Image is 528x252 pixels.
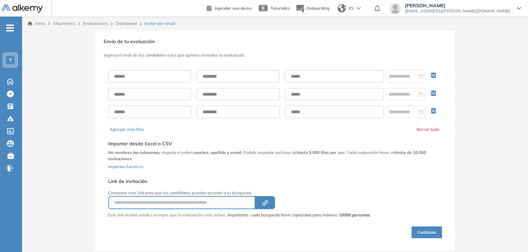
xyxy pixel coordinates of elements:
p: y respeta el orden: . Podrás importar archivos de . Cada evaluación tiene un . [108,149,442,162]
span: Onboarding [307,6,329,11]
b: hasta 5.000 filas por vez [297,150,345,155]
span: ES [349,5,354,11]
a: Evaluaciones [83,21,108,26]
i: - [6,27,14,29]
a: Dashboard [116,21,137,26]
span: Importar Excel/csv [108,164,143,169]
img: world [338,4,346,12]
span: Y [9,57,12,63]
button: Agregar más filas [110,126,144,133]
p: Comparte este link para que los candidatos puedan acceder a tu búsqueda. [108,190,370,196]
span: Tutoriales [271,6,290,11]
span: [EMAIL_ADDRESS][PERSON_NAME][DOMAIN_NAME] [405,8,510,14]
div: Widget de chat [493,219,528,252]
b: nombre, apellido y email [194,150,241,155]
button: Continuar [412,226,442,238]
button: Importar Excel/csv [108,162,143,170]
span: [PERSON_NAME] [405,3,510,8]
span: Importante: cada búsqueda tiene capacidad para máximo [227,212,370,218]
b: límite de 10.000 invitaciones [108,150,426,161]
h5: Importar desde Excel o CSV [108,141,442,147]
a: Agendar una demo [207,3,252,12]
p: Este link tendrá validez siempre que la evaluación esté activa. [108,212,226,218]
b: No nombres las columnas [108,150,158,155]
button: Onboarding [295,1,329,16]
img: arrow [357,7,361,10]
span: Agendar una demo [214,6,252,11]
h3: Ingresa el mail de los candidatos a los que quieres enviarles la evaluación. [104,53,446,58]
strong: 10000 personas [339,212,370,217]
a: Inicio [28,20,45,27]
span: Invitar por email [144,20,175,27]
h5: Link de invitación [108,178,370,184]
span: Alkymetrics [53,21,75,26]
button: Borrar todo [417,126,439,133]
iframe: Chat Widget [493,219,528,252]
h3: Envío de tu evaluación [104,39,446,45]
img: Logo [1,4,43,13]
